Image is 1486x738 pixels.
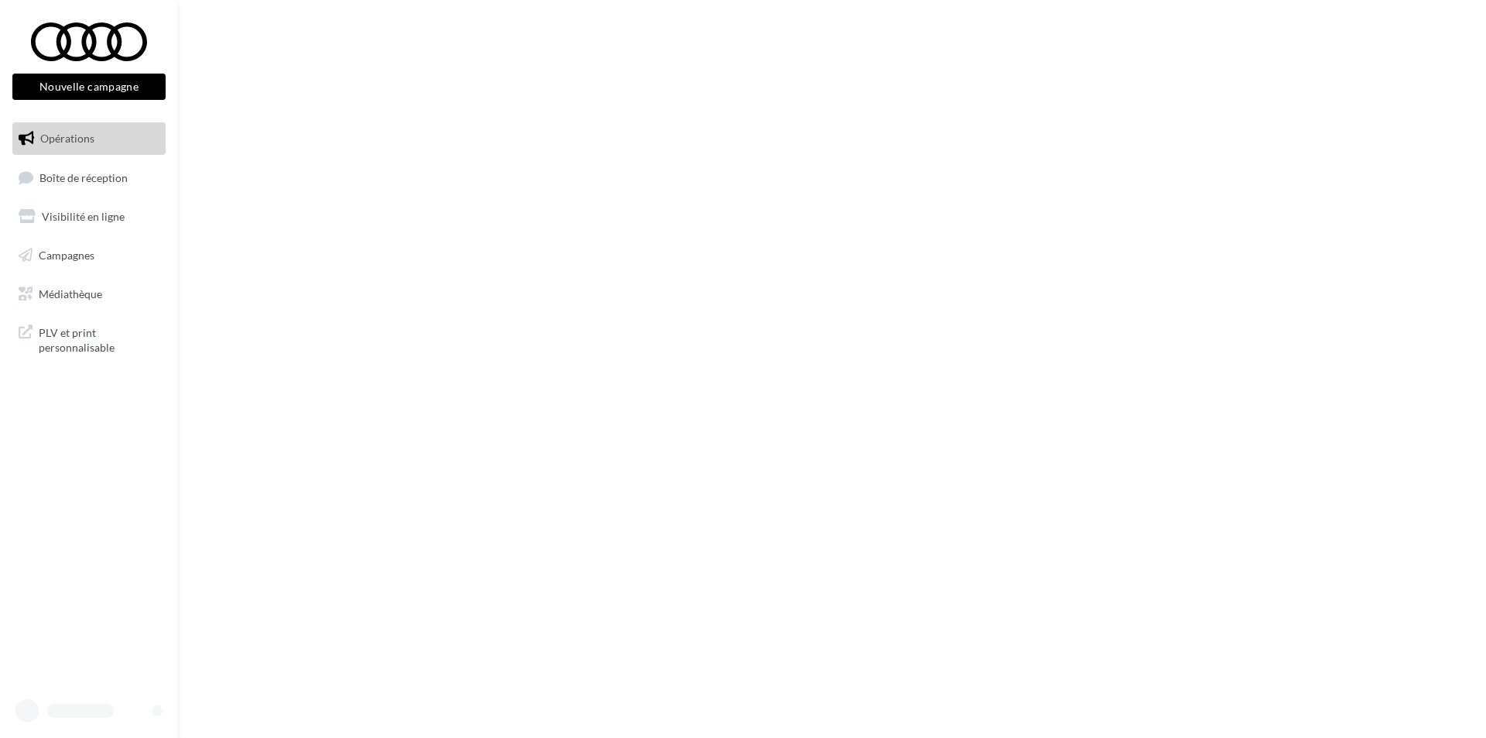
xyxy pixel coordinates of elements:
span: PLV et print personnalisable [39,322,159,355]
a: Médiathèque [9,278,169,311]
span: Boîte de réception [39,170,128,184]
a: Boîte de réception [9,161,169,194]
span: Opérations [40,132,94,145]
a: Opérations [9,122,169,155]
a: Visibilité en ligne [9,201,169,233]
span: Médiathèque [39,287,102,300]
a: PLV et print personnalisable [9,316,169,362]
button: Nouvelle campagne [12,74,166,100]
span: Campagnes [39,249,94,262]
a: Campagnes [9,239,169,272]
span: Visibilité en ligne [42,210,125,223]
